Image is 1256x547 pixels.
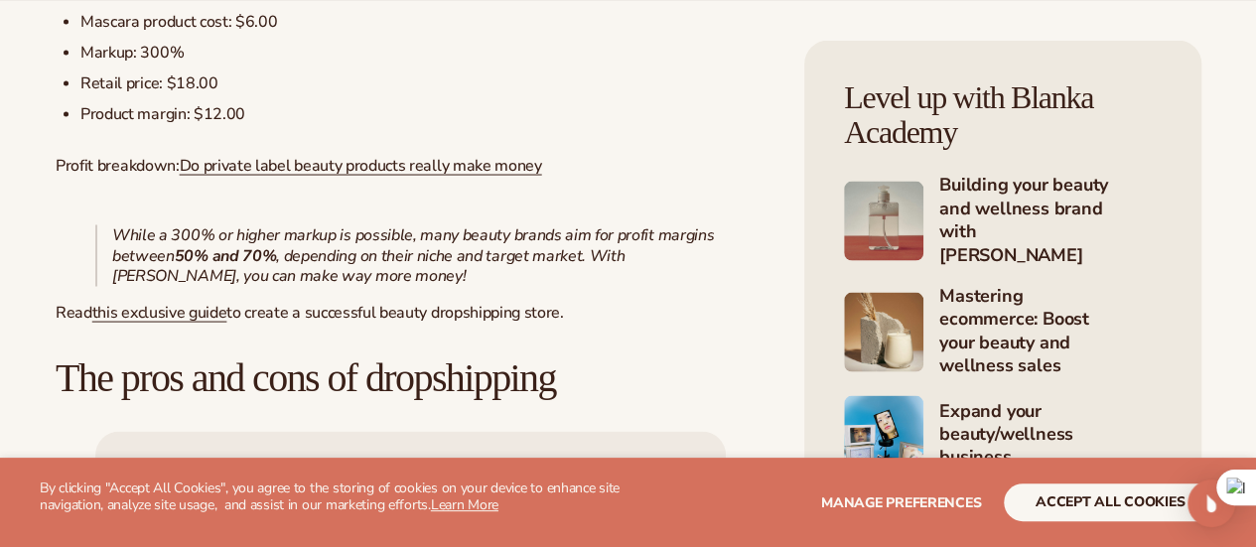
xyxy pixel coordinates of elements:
img: Shopify Image 7 [844,395,923,475]
p: Read to create a successful beauty dropshipping store. [56,302,766,324]
h4: Building your beauty and wellness brand with [PERSON_NAME] [939,173,1162,268]
li: Markup: 300% [80,42,766,63]
h4: Expand your beauty/wellness business [939,399,1162,471]
a: Shopify Image 6 Mastering ecommerce: Boost your beauty and wellness sales [844,284,1162,379]
p: While a 300% or higher markup is possible, many beauty brands aim for profit margins between , de... [112,224,726,286]
img: Shopify Image 6 [844,292,923,371]
button: accept all cookies [1004,483,1216,521]
img: Shopify Image 5 [844,181,923,260]
a: Shopify Image 7 Expand your beauty/wellness business [844,395,1162,475]
a: Do private label beauty products really make money [180,155,542,177]
h2: The pros and cons of dropshipping [56,355,766,399]
h4: Mastering ecommerce: Boost your beauty and wellness sales [939,284,1162,379]
strong: 50% and 70% [175,244,276,266]
button: Manage preferences [821,483,981,521]
div: Open Intercom Messenger [1187,479,1235,527]
span: Manage preferences [821,493,981,512]
li: Mascara product cost: $6.00 [80,11,766,32]
li: Retail price: $18.00 [80,72,766,93]
a: Shopify Image 5 Building your beauty and wellness brand with [PERSON_NAME] [844,173,1162,268]
h4: Level up with Blanka Academy [844,79,1162,149]
p: By clicking "Accept All Cookies", you agree to the storing of cookies on your device to enhance s... [40,480,628,514]
a: this exclusive guide [92,302,227,324]
li: Product margin: $12.00 [80,103,766,124]
a: Learn More [431,495,498,514]
p: Profit breakdown: [56,155,766,177]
